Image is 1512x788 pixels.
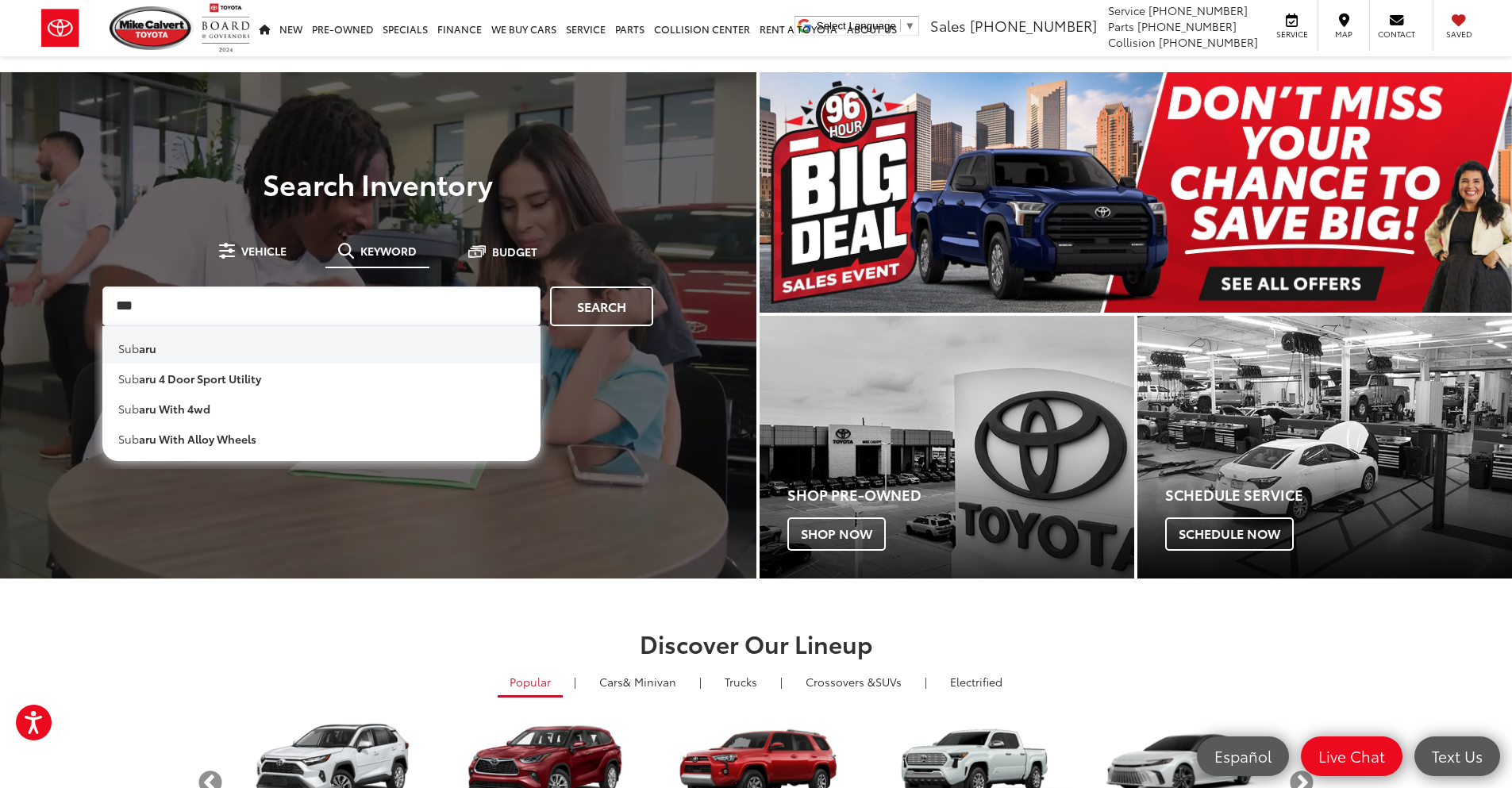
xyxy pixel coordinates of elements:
span: Service [1274,29,1310,40]
img: Mike Calvert Toyota [110,6,194,50]
h2: Discover Our Lineup [197,630,1316,656]
span: [PHONE_NUMBER] [970,15,1097,36]
span: Text Us [1424,746,1491,766]
span: Vehicle [241,245,287,256]
span: Español [1206,746,1279,766]
span: Service [1108,2,1145,18]
b: aru [139,340,156,356]
li: | [921,674,931,690]
span: ▼ [905,20,915,32]
span: Live Chat [1310,746,1393,766]
span: Map [1326,29,1361,40]
div: Toyota [760,316,1134,579]
span: & Minivan [623,674,676,690]
li: | [695,674,706,690]
span: Budget [492,246,537,257]
a: Español [1197,736,1289,776]
li: sub [102,454,541,484]
span: Crossovers & [806,674,875,690]
span: Collision [1108,34,1156,50]
h4: Schedule Service [1165,487,1512,503]
a: Text Us [1414,736,1500,776]
span: Shop Now [787,517,886,551]
b: aru with alloy wheels [139,431,256,447]
a: Search [550,286,653,326]
h3: Search Inventory [67,167,690,199]
a: SUVs [794,668,914,695]
a: Cars [587,668,688,695]
h4: Shop Pre-Owned [787,487,1134,503]
div: Toyota [1137,316,1512,579]
span: Saved [1441,29,1476,40]
a: Schedule Service Schedule Now [1137,316,1512,579]
span: [PHONE_NUMBER] [1137,18,1237,34]
li: sub [102,326,541,363]
span: Schedule Now [1165,517,1294,551]
span: Parts [1108,18,1134,34]
ul: Search Suggestions [102,326,541,461]
a: Live Chat [1301,736,1402,776]
li: sub [102,424,541,454]
li: | [776,674,787,690]
span: [PHONE_NUMBER] [1148,2,1248,18]
span: [PHONE_NUMBER] [1159,34,1258,50]
li: sub [102,394,541,424]
a: Trucks [713,668,769,695]
span: Contact [1378,29,1415,40]
a: Popular [498,668,563,698]
span: Sales [930,15,966,36]
a: Shop Pre-Owned Shop Now [760,316,1134,579]
span: Keyword [360,245,417,256]
a: Electrified [938,668,1014,695]
b: aru with 4wd [139,401,210,417]
li: sub [102,363,541,394]
b: aru 4 door sport utility [139,371,261,386]
li: | [570,674,580,690]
